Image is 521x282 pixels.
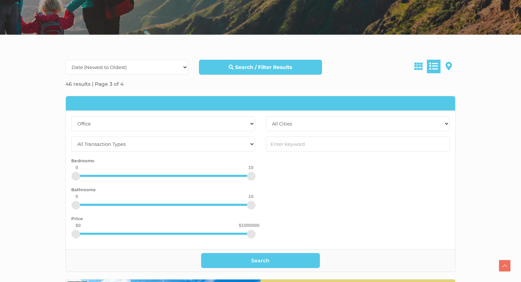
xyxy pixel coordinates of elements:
[201,253,320,268] button: Search
[71,158,94,163] small: Bedrooms
[266,137,450,152] input: Enter Keyword
[71,187,96,192] small: Bathrooms
[76,165,78,170] div: 0
[248,194,253,199] div: 10
[76,223,81,228] div: $0
[239,223,259,228] div: $1000000
[71,216,83,221] small: Price
[235,64,292,70] strong: Search / Filter Results
[65,81,123,87] strong: 46 results | Page 3 of 4
[248,165,253,170] div: 10
[76,194,78,199] div: 0
[199,60,322,75] a: Search / Filter Results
